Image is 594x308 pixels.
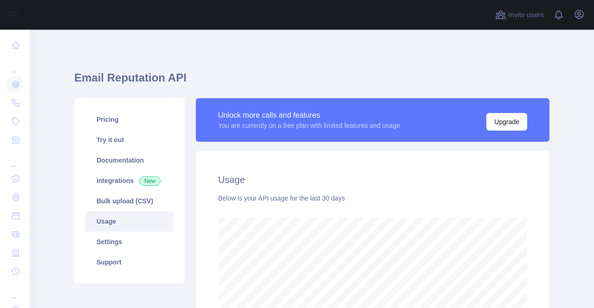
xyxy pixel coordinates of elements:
[486,113,527,131] button: Upgrade
[218,194,527,203] div: Below is your API usage for the last 30 days
[139,176,161,186] span: New
[218,121,400,130] div: You are currently on a free plan with limited features and usage
[218,110,400,121] div: Unlock more calls and features
[218,173,527,186] h2: Usage
[508,10,544,20] span: Invite users
[85,191,174,211] a: Bulk upload (CSV)
[85,150,174,170] a: Documentation
[85,170,174,191] a: Integrations New
[7,56,22,74] div: ...
[85,130,174,150] a: Try it out
[85,109,174,130] a: Pricing
[7,282,22,300] div: ...
[74,70,549,93] h1: Email Reputation API
[85,232,174,252] a: Settings
[85,211,174,232] a: Usage
[7,150,22,169] div: ...
[493,7,546,22] button: Invite users
[85,252,174,272] a: Support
